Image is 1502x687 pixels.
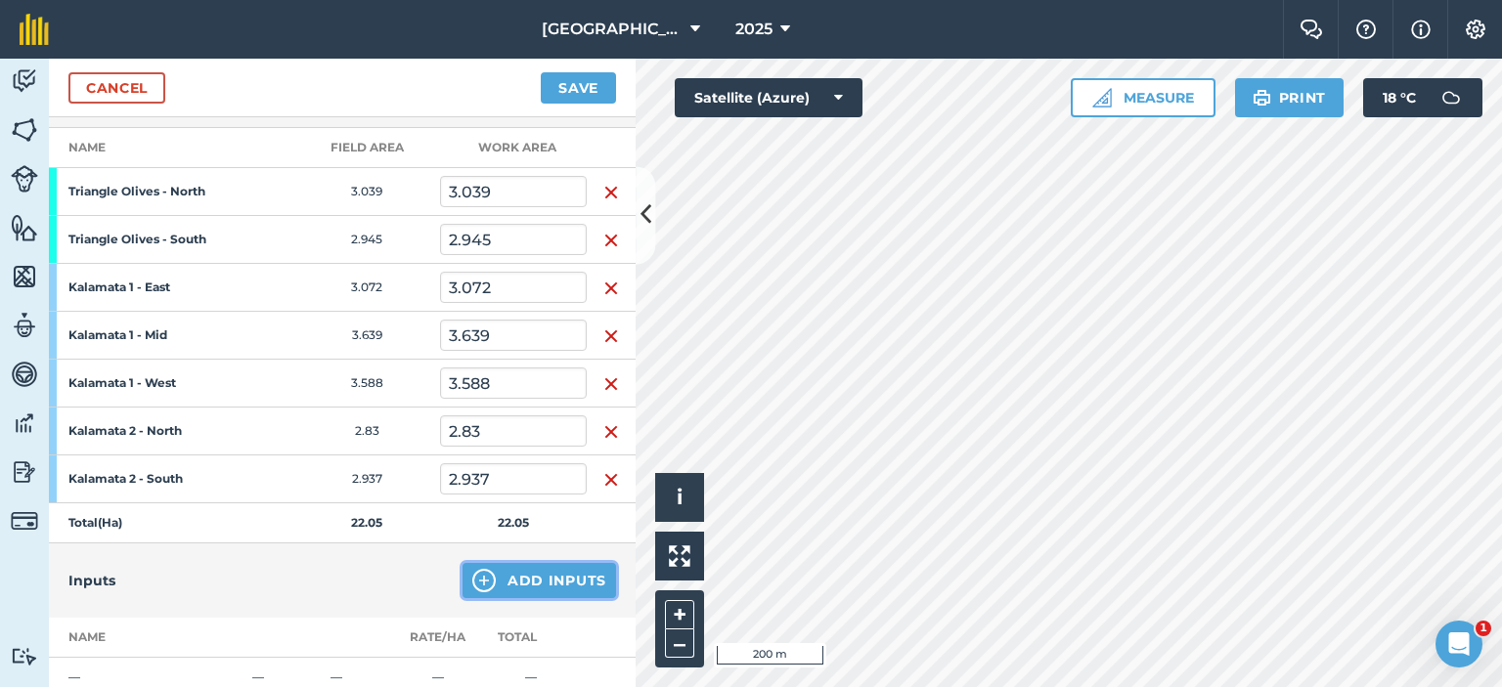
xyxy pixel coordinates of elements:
[1300,20,1323,39] img: Two speech bubbles overlapping with the left bubble in the forefront
[1363,78,1482,117] button: 18 °C
[293,264,440,312] td: 3.072
[68,515,122,530] strong: Total ( Ha )
[1436,621,1482,667] iframe: Intercom live chat
[401,618,474,658] th: Rate/ Ha
[11,647,38,666] img: svg+xml;base64,PD94bWwgdmVyc2lvbj0iMS4wIiBlbmNvZGluZz0idXRmLTgiPz4KPCEtLSBHZW5lcmF0b3I6IEFkb2JlIE...
[603,324,619,348] img: svg+xml;base64,PHN2ZyB4bWxucz0iaHR0cDovL3d3dy53My5vcmcvMjAwMC9zdmciIHdpZHRoPSIxNiIgaGVpZ2h0PSIyNC...
[49,128,293,168] th: Name
[665,600,694,629] button: +
[1432,78,1471,117] img: svg+xml;base64,PD94bWwgdmVyc2lvbj0iMS4wIiBlbmNvZGluZz0idXRmLTgiPz4KPCEtLSBHZW5lcmF0b3I6IEFkb2JlIE...
[440,128,587,168] th: Work area
[293,312,440,360] td: 3.639
[472,569,496,592] img: svg+xml;base64,PHN2ZyB4bWxucz0iaHR0cDovL3d3dy53My5vcmcvMjAwMC9zdmciIHdpZHRoPSIxNCIgaGVpZ2h0PSIyNC...
[603,181,619,204] img: svg+xml;base64,PHN2ZyB4bWxucz0iaHR0cDovL3d3dy53My5vcmcvMjAwMC9zdmciIHdpZHRoPSIxNiIgaGVpZ2h0PSIyNC...
[1411,18,1431,41] img: svg+xml;base64,PHN2ZyB4bWxucz0iaHR0cDovL3d3dy53My5vcmcvMjAwMC9zdmciIHdpZHRoPSIxNyIgaGVpZ2h0PSIxNy...
[68,184,221,199] strong: Triangle Olives - North
[603,468,619,492] img: svg+xml;base64,PHN2ZyB4bWxucz0iaHR0cDovL3d3dy53My5vcmcvMjAwMC9zdmciIHdpZHRoPSIxNiIgaGVpZ2h0PSIyNC...
[1092,88,1112,107] img: Ruler icon
[68,327,221,343] strong: Kalamata 1 - Mid
[603,229,619,252] img: svg+xml;base64,PHN2ZyB4bWxucz0iaHR0cDovL3d3dy53My5vcmcvMjAwMC9zdmciIHdpZHRoPSIxNiIgaGVpZ2h0PSIyNC...
[677,485,683,509] span: i
[1235,78,1345,117] button: Print
[293,128,440,168] th: Field Area
[735,18,773,41] span: 2025
[351,515,382,530] strong: 22.05
[541,72,616,104] button: Save
[68,423,221,439] strong: Kalamata 2 - North
[11,66,38,96] img: svg+xml;base64,PD94bWwgdmVyc2lvbj0iMS4wIiBlbmNvZGluZz0idXRmLTgiPz4KPCEtLSBHZW5lcmF0b3I6IEFkb2JlIE...
[669,545,690,567] img: Four arrows, one pointing top left, one top right, one bottom right and the last bottom left
[1354,20,1378,39] img: A question mark icon
[474,618,587,658] th: Total
[68,72,165,104] a: Cancel
[498,515,529,530] strong: 22.05
[293,216,440,264] td: 2.945
[603,420,619,444] img: svg+xml;base64,PHN2ZyB4bWxucz0iaHR0cDovL3d3dy53My5vcmcvMjAwMC9zdmciIHdpZHRoPSIxNiIgaGVpZ2h0PSIyNC...
[675,78,862,117] button: Satellite (Azure)
[293,408,440,455] td: 2.83
[665,629,694,658] button: –
[293,168,440,216] td: 3.039
[68,232,221,247] strong: Triangle Olives - South
[1383,78,1416,117] span: 18 ° C
[11,262,38,291] img: svg+xml;base64,PHN2ZyB4bWxucz0iaHR0cDovL3d3dy53My5vcmcvMjAwMC9zdmciIHdpZHRoPSI1NiIgaGVpZ2h0PSI2MC...
[11,213,38,242] img: svg+xml;base64,PHN2ZyB4bWxucz0iaHR0cDovL3d3dy53My5vcmcvMjAwMC9zdmciIHdpZHRoPSI1NiIgaGVpZ2h0PSI2MC...
[542,18,683,41] span: [GEOGRAPHIC_DATA]
[68,279,221,295] strong: Kalamata 1 - East
[603,277,619,300] img: svg+xml;base64,PHN2ZyB4bWxucz0iaHR0cDovL3d3dy53My5vcmcvMjAwMC9zdmciIHdpZHRoPSIxNiIgaGVpZ2h0PSIyNC...
[11,408,38,438] img: svg+xml;base64,PD94bWwgdmVyc2lvbj0iMS4wIiBlbmNvZGluZz0idXRmLTgiPz4KPCEtLSBHZW5lcmF0b3I6IEFkb2JlIE...
[603,372,619,396] img: svg+xml;base64,PHN2ZyB4bWxucz0iaHR0cDovL3d3dy53My5vcmcvMjAwMC9zdmciIHdpZHRoPSIxNiIgaGVpZ2h0PSIyNC...
[293,360,440,408] td: 3.588
[11,507,38,535] img: svg+xml;base64,PD94bWwgdmVyc2lvbj0iMS4wIiBlbmNvZGluZz0idXRmLTgiPz4KPCEtLSBHZW5lcmF0b3I6IEFkb2JlIE...
[1464,20,1487,39] img: A cog icon
[68,375,221,391] strong: Kalamata 1 - West
[20,14,49,45] img: fieldmargin Logo
[49,618,244,658] th: Name
[11,311,38,340] img: svg+xml;base64,PD94bWwgdmVyc2lvbj0iMS4wIiBlbmNvZGluZz0idXRmLTgiPz4KPCEtLSBHZW5lcmF0b3I6IEFkb2JlIE...
[463,563,616,598] button: Add Inputs
[11,360,38,389] img: svg+xml;base64,PD94bWwgdmVyc2lvbj0iMS4wIiBlbmNvZGluZz0idXRmLTgiPz4KPCEtLSBHZW5lcmF0b3I6IEFkb2JlIE...
[1071,78,1215,117] button: Measure
[655,473,704,522] button: i
[1253,86,1271,109] img: svg+xml;base64,PHN2ZyB4bWxucz0iaHR0cDovL3d3dy53My5vcmcvMjAwMC9zdmciIHdpZHRoPSIxOSIgaGVpZ2h0PSIyNC...
[293,455,440,503] td: 2.937
[11,115,38,145] img: svg+xml;base64,PHN2ZyB4bWxucz0iaHR0cDovL3d3dy53My5vcmcvMjAwMC9zdmciIHdpZHRoPSI1NiIgaGVpZ2h0PSI2MC...
[11,457,38,487] img: svg+xml;base64,PD94bWwgdmVyc2lvbj0iMS4wIiBlbmNvZGluZz0idXRmLTgiPz4KPCEtLSBHZW5lcmF0b3I6IEFkb2JlIE...
[68,570,115,591] h4: Inputs
[68,471,221,487] strong: Kalamata 2 - South
[11,165,38,193] img: svg+xml;base64,PD94bWwgdmVyc2lvbj0iMS4wIiBlbmNvZGluZz0idXRmLTgiPz4KPCEtLSBHZW5lcmF0b3I6IEFkb2JlIE...
[1476,621,1491,636] span: 1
